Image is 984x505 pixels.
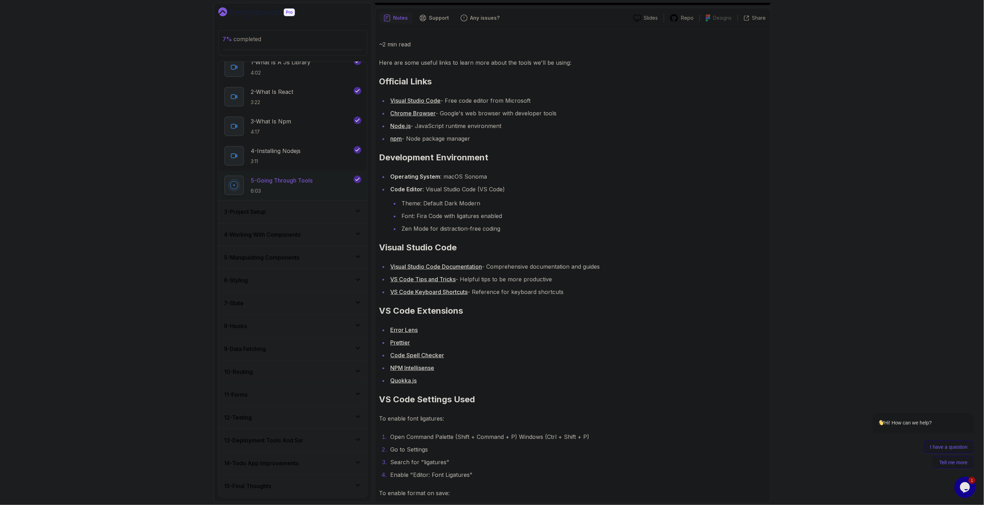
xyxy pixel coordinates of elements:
h2: VS Code Extensions [379,305,766,317]
button: 7-State [219,292,367,314]
a: Repo [664,14,700,23]
li: : Visual Studio Code (VS Code) [388,184,766,234]
p: Share [752,14,766,21]
a: npm [391,135,402,142]
button: 14-Todo App Improvements [219,452,367,474]
p: 1 - What Is A Js Library [251,58,311,66]
a: Chrome Browser [391,110,436,117]
h2: Visual Studio Code [379,242,766,253]
button: 11-Forms [219,383,367,406]
p: 5 - Going Through Tools [251,176,313,185]
span: 7 % [223,36,232,43]
h3: 4 - Working With Components [224,230,301,239]
button: 10-Routing [219,360,367,383]
button: 4-Installing Nodejs3:11 [224,146,361,166]
p: Designs [713,14,732,21]
a: Prettier [391,339,410,346]
a: Error Lens [391,326,418,333]
h3: 13 - Deployment Tools And Ssr [224,436,303,445]
h3: 12 - Testing [224,413,252,422]
li: Enable "Editor: Font Ligatures" [388,470,766,480]
li: - Node package manager [388,134,766,143]
li: Theme: Default Dark Modern [400,198,766,208]
h3: 3 - Project Setup [224,207,266,216]
p: Notes [393,14,408,21]
p: To enable font ligatures: [379,414,766,423]
a: Node.js [391,122,411,129]
p: Any issues? [470,14,500,21]
button: Support button [415,12,454,24]
h3: 11 - Forms [224,390,248,399]
li: - Reference for keyboard shortcuts [388,287,766,297]
button: 12-Testing [219,406,367,429]
p: 6:03 [251,187,313,194]
p: 4 - Installing Nodejs [251,147,301,155]
p: 2 - What Is React [251,88,294,96]
strong: Code Editor [391,186,423,193]
h3: 14 - Todo App Improvements [224,459,299,467]
h2: Development Environment [379,152,766,163]
button: 8-Hooks [219,315,367,337]
h3: 8 - Hooks [224,322,247,330]
button: 9-Data Fetching [219,338,367,360]
strong: Operating System [391,173,440,180]
a: VS Code Keyboard Shortcuts [391,288,468,295]
a: VS Code Tips and Tricks [391,276,456,283]
span: completed [223,36,262,43]
li: - JavaScript runtime environment [388,121,766,131]
a: NPM Intellisense [391,364,435,371]
button: 2-What Is React3:22 [224,87,361,107]
h3: 15 - Final Thoughts [224,482,271,490]
li: - Comprehensive documentation and guides [388,262,766,271]
h3: 5 - Manipulating Components [224,253,300,262]
button: notes button [379,12,412,24]
p: 3:22 [251,99,294,106]
h2: Official Links [379,76,766,87]
li: Search for "ligatures" [388,457,766,467]
h3: 7 - State [224,299,244,307]
button: 3-What Is Npm4:17 [224,116,361,136]
button: 4-Working With Components [219,223,367,246]
a: Visual Studio Code Documentation [391,263,482,270]
p: Here are some useful links to learn more about the tools we'll be using: [379,58,766,68]
h3: 6 - Styling [224,276,248,285]
iframe: chat widget [954,477,977,498]
button: Share [738,14,766,21]
h3: 10 - Routing [224,367,253,376]
li: Zen Mode for distraction-free coding [400,224,766,234]
h3: 9 - Data Fetching [224,345,266,353]
a: Quokka.js [391,377,417,384]
button: 15-Final Thoughts [219,475,367,497]
button: 5-Going Through Tools6:03 [224,175,361,195]
p: 3 - What Is Npm [251,117,291,126]
p: ~2 min read [379,39,766,49]
li: Open Command Palette (Shift + Command + P) Windows (Ctrl + Shift + P) [388,432,766,442]
p: Slides [644,14,658,21]
li: - Free code editor from Microsoft [388,96,766,106]
button: 6-Styling [219,269,367,292]
li: : macOS Sonoma [388,172,766,181]
li: - Helpful tips to be more productive [388,274,766,284]
p: 4:17 [251,128,291,135]
p: To enable format on save: [379,488,766,498]
button: 3-Project Setup [219,200,367,223]
p: Repo [681,14,694,21]
iframe: chat widget [850,350,977,473]
button: 1-What Is A Js Library4:02 [224,57,361,77]
button: 5-Manipulating Components [219,246,367,269]
h2: VS Code Settings Used [379,394,766,405]
p: Support [429,14,449,21]
li: - Google's web browser with developer tools [388,108,766,118]
a: Slides [628,14,664,22]
a: Dashboard [218,7,311,19]
a: Code Spell Checker [391,352,444,359]
li: Font: Fira Code with ligatures enabled [400,211,766,221]
button: 13-Deployment Tools And Ssr [219,429,367,452]
p: 3:11 [251,158,301,165]
button: Feedback button [456,12,504,24]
